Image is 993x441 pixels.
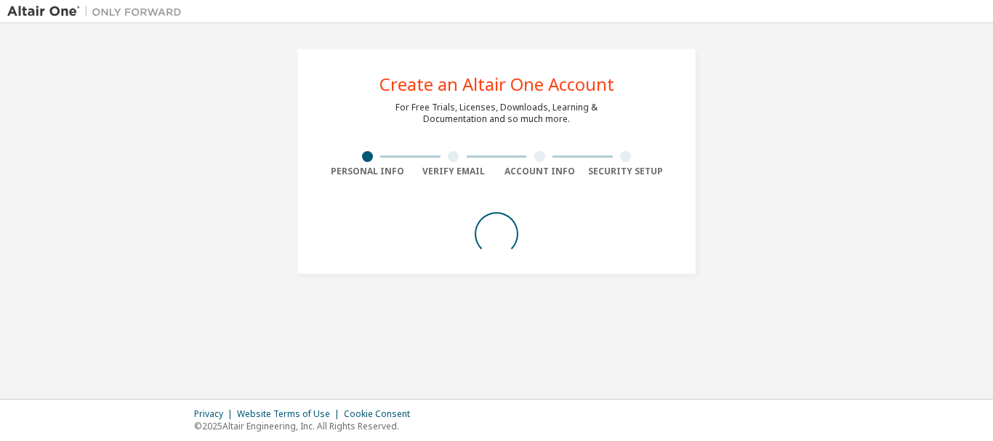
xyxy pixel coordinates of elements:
[344,408,419,420] div: Cookie Consent
[324,166,411,177] div: Personal Info
[237,408,344,420] div: Website Terms of Use
[7,4,189,19] img: Altair One
[583,166,670,177] div: Security Setup
[194,420,419,432] p: © 2025 Altair Engineering, Inc. All Rights Reserved.
[411,166,497,177] div: Verify Email
[496,166,583,177] div: Account Info
[379,76,614,93] div: Create an Altair One Account
[395,102,598,125] div: For Free Trials, Licenses, Downloads, Learning & Documentation and so much more.
[194,408,237,420] div: Privacy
